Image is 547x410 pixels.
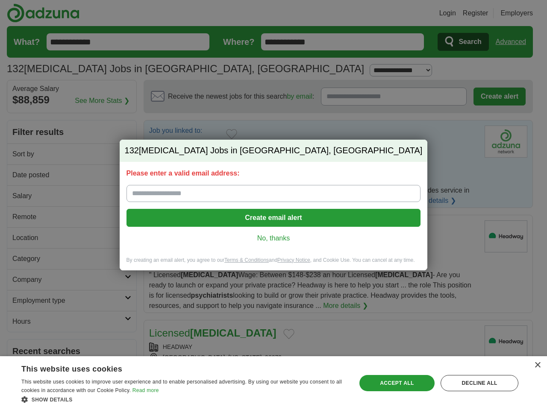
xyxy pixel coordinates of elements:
a: Read more, opens a new window [132,387,159,393]
div: Accept all [359,375,435,391]
span: 132 [125,145,139,157]
div: Close [534,362,541,369]
label: Please enter a valid email address: [126,169,421,178]
div: Decline all [441,375,518,391]
span: This website uses cookies to improve user experience and to enable personalised advertising. By u... [21,379,342,393]
a: Terms & Conditions [224,257,269,263]
button: Create email alert [126,209,421,227]
h2: [MEDICAL_DATA] Jobs in [GEOGRAPHIC_DATA], [GEOGRAPHIC_DATA] [120,140,428,162]
a: No, thanks [133,234,414,243]
a: Privacy Notice [277,257,310,263]
div: This website uses cookies [21,361,325,374]
div: Show details [21,395,347,404]
span: Show details [32,397,73,403]
div: By creating an email alert, you agree to our and , and Cookie Use. You can cancel at any time. [120,257,428,271]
